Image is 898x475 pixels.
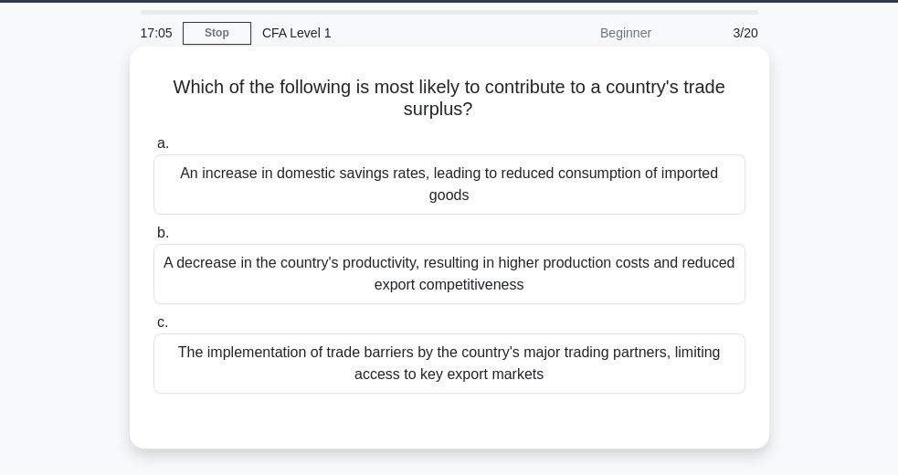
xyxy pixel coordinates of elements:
[130,15,183,51] div: 17:05
[152,76,747,121] h5: Which of the following is most likely to contribute to a country's trade surplus?
[157,225,169,240] span: b.
[153,244,745,304] div: A decrease in the country's productivity, resulting in higher production costs and reduced export...
[153,333,745,394] div: The implementation of trade barriers by the country's major trading partners, limiting access to ...
[251,15,502,51] div: CFA Level 1
[157,314,168,330] span: c.
[157,135,169,151] span: a.
[153,154,745,215] div: An increase in domestic savings rates, leading to reduced consumption of imported goods
[662,15,769,51] div: 3/20
[183,22,251,45] a: Stop
[502,15,662,51] div: Beginner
